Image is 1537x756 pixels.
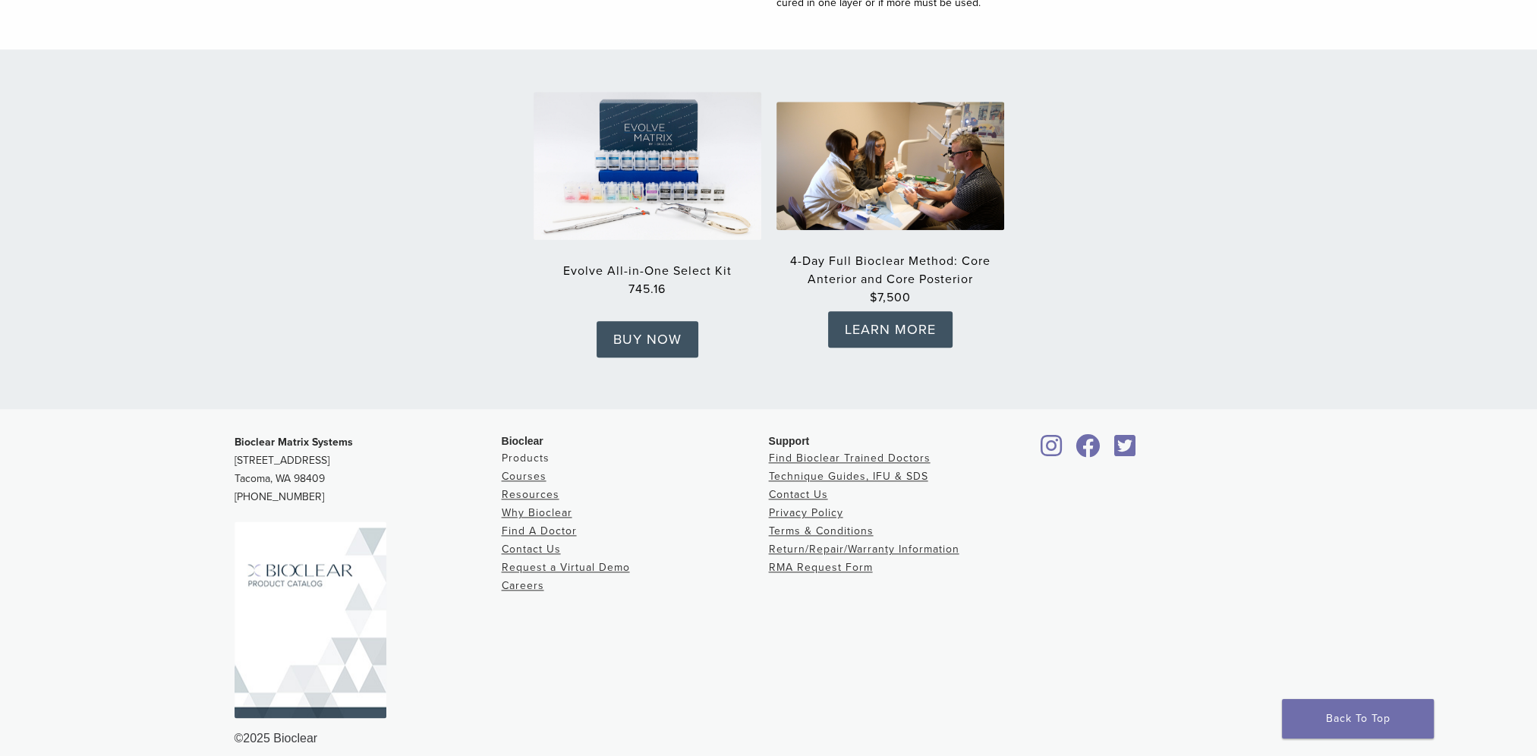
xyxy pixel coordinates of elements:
a: Contact Us [769,488,828,501]
p: [STREET_ADDRESS] Tacoma, WA 98409 [PHONE_NUMBER] [235,433,502,506]
a: Bioclear [1109,443,1141,458]
strong: Bioclear Matrix Systems [235,436,353,449]
a: Products [502,452,550,465]
a: Request a Virtual Demo [502,561,630,574]
div: ©2025 Bioclear [235,729,1303,748]
strong: $7,500 [776,288,1004,307]
a: BUY NOW [597,321,698,358]
a: Bioclear [1036,443,1068,458]
a: Why Bioclear [502,506,572,519]
span: Bioclear [502,435,543,447]
a: Evolve All-in-One Select Kit745.16 [534,263,761,298]
a: Privacy Policy [769,506,843,519]
a: Resources [502,488,559,501]
a: Contact Us [502,543,561,556]
img: Bioclear [235,521,386,718]
a: 4-Day Full Bioclear Method: Core Anterior and Core Posterior$7,500 [776,254,1004,307]
a: LEARN MORE [828,311,953,348]
a: Bioclear [1071,443,1106,458]
a: Technique Guides, IFU & SDS [769,470,928,483]
span: Support [769,435,810,447]
a: Back To Top [1282,699,1434,739]
a: Courses [502,470,546,483]
a: Careers [502,579,544,592]
a: Find Bioclear Trained Doctors [769,452,931,465]
a: Find A Doctor [502,524,577,537]
a: Return/Repair/Warranty Information [769,543,959,556]
strong: 745.16 [534,280,761,298]
a: RMA Request Form [769,561,873,574]
a: Terms & Conditions [769,524,874,537]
